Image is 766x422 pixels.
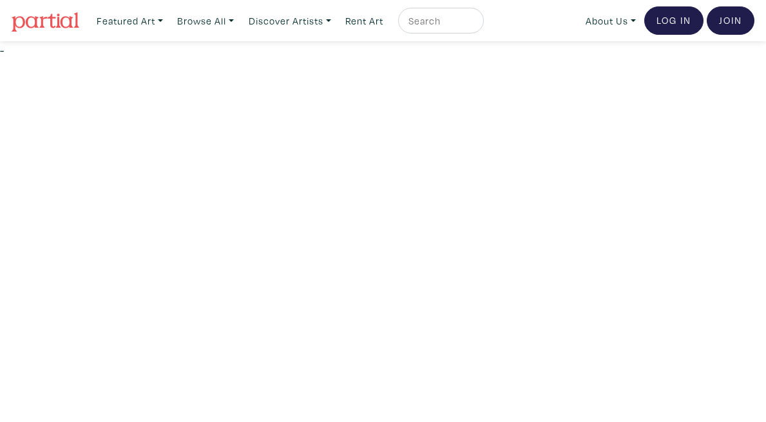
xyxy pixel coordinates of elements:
a: Join [707,6,754,35]
input: Search [407,13,472,29]
a: Featured Art [91,8,169,34]
a: About Us [580,8,642,34]
a: Log In [644,6,704,35]
a: Rent Art [340,8,389,34]
a: Browse All [171,8,240,34]
a: Discover Artists [243,8,337,34]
